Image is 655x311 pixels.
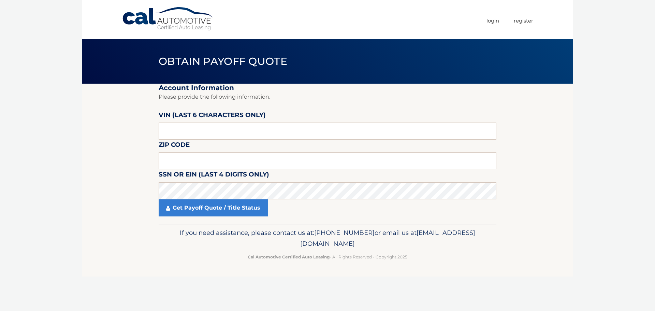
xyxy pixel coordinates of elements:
strong: Cal Automotive Certified Auto Leasing [248,254,330,259]
p: If you need assistance, please contact us at: or email us at [163,227,492,249]
p: - All Rights Reserved - Copyright 2025 [163,253,492,260]
span: [PHONE_NUMBER] [314,229,375,237]
p: Please provide the following information. [159,92,496,102]
a: Get Payoff Quote / Title Status [159,199,268,216]
a: Cal Automotive [122,7,214,31]
a: Login [486,15,499,26]
h2: Account Information [159,84,496,92]
span: Obtain Payoff Quote [159,55,287,68]
label: SSN or EIN (last 4 digits only) [159,169,269,182]
a: Register [514,15,533,26]
label: Zip Code [159,140,190,152]
label: VIN (last 6 characters only) [159,110,266,123]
